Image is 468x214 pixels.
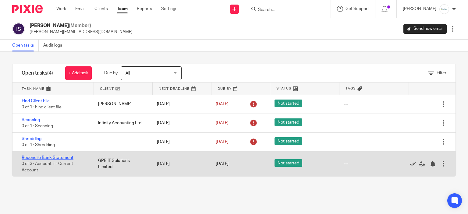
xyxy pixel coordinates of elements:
p: [PERSON_NAME] [403,6,436,12]
div: --- [344,139,348,145]
a: Clients [94,6,108,12]
h1: Open tasks [22,70,53,76]
a: Shredding [22,137,41,141]
div: --- [344,120,348,126]
span: (Member) [69,23,91,28]
span: Status [276,86,292,91]
a: Audit logs [43,40,67,51]
span: 0 of 1 · Shredding [22,143,55,147]
a: + Add task [65,66,92,80]
span: Tags [346,86,356,91]
img: Pixie [12,5,43,13]
a: Mark as done [410,161,419,167]
span: All [126,71,130,75]
div: [DATE] [151,98,210,110]
span: [DATE] [216,162,229,166]
span: Not started [275,100,302,107]
div: GPB IT Solutions Limited [92,155,151,173]
a: Find Client File [22,99,50,103]
div: --- [344,161,348,167]
span: Not started [275,118,302,126]
span: 0 of 3 · Account 1 - Current Account [22,162,73,172]
a: Open tasks [12,40,39,51]
input: Search [257,7,312,13]
a: Settings [161,6,177,12]
span: 0 of 1 · Scanning [22,124,53,128]
img: svg%3E [12,23,25,35]
span: (4) [47,71,53,75]
a: Scanning [22,118,40,122]
div: [DATE] [151,117,210,129]
a: Email [75,6,85,12]
p: [PERSON_NAME][EMAIL_ADDRESS][DOMAIN_NAME] [30,29,133,35]
span: Not started [275,137,302,145]
a: Work [56,6,66,12]
p: Due by [104,70,118,76]
div: [DATE] [151,158,210,170]
span: Not started [275,159,302,167]
div: [PERSON_NAME] [92,98,151,110]
span: Filter [437,71,446,75]
h2: [PERSON_NAME] [30,23,133,29]
a: Reconcile Bank Statement [22,156,73,160]
span: [DATE] [216,140,229,144]
div: --- [344,101,348,107]
div: [DATE] [151,136,210,148]
a: Reports [137,6,152,12]
div: --- [92,136,151,148]
span: 0 of 1 · Find client file [22,105,62,110]
a: Team [117,6,128,12]
img: Infinity%20Logo%20with%20Whitespace%20.png [439,4,449,14]
div: Infinity Accounting Ltd [92,117,151,129]
a: Send new email [403,24,447,34]
span: Get Support [346,7,369,11]
span: [DATE] [216,121,229,125]
span: [DATE] [216,102,229,106]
